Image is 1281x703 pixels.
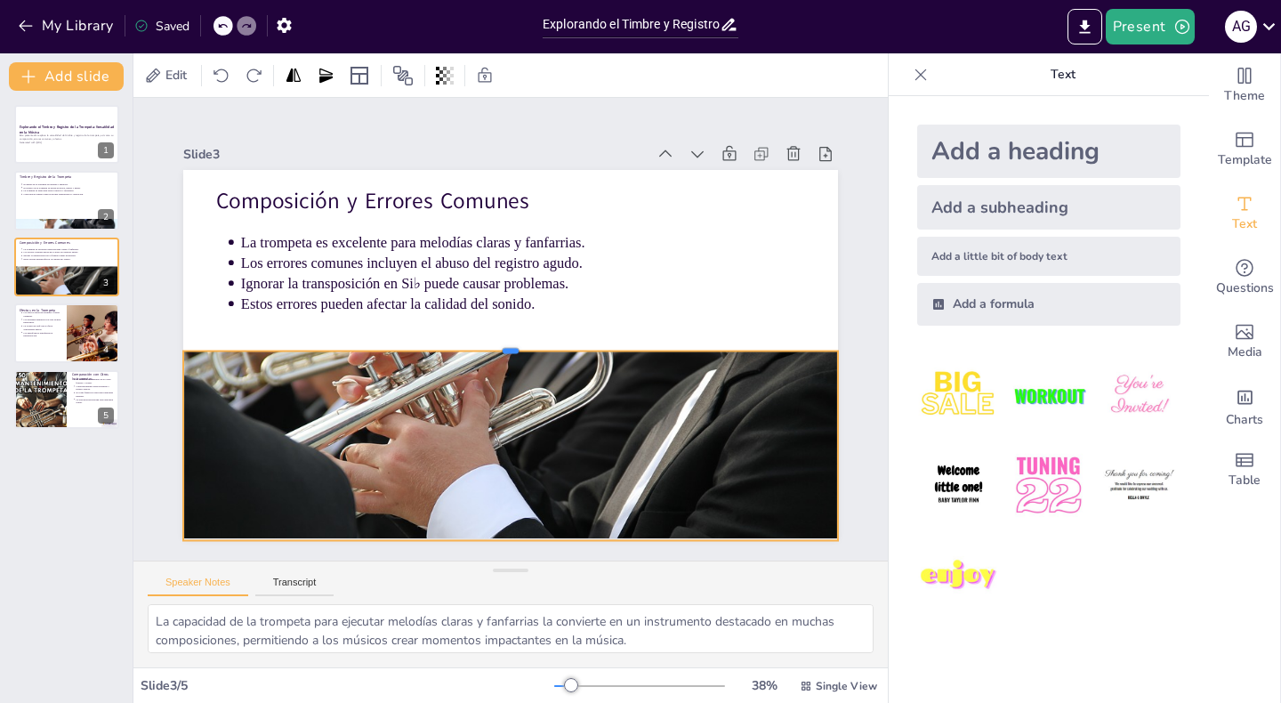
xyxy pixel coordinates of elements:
p: Los multifónicos enriquecen la interpretación. [23,331,61,337]
button: My Library [13,12,121,40]
div: 1 [98,142,114,158]
img: 4.jpeg [917,444,1000,527]
p: Comparación con Otros Instrumentos [72,372,114,382]
img: 6.jpeg [1098,444,1180,527]
div: Add a table [1209,438,1280,502]
p: Text [935,53,1191,96]
p: Efectos en la Trompeta [20,308,61,313]
div: Get real-time input from your audience [1209,246,1280,310]
div: Change the overall theme [1209,53,1280,117]
div: 3 [14,238,119,296]
p: La técnica de half-valve ofrece sonoridades únicas. [23,325,61,331]
span: Template [1218,150,1272,170]
button: Export to PowerPoint [1067,9,1102,44]
div: 3 [98,275,114,291]
span: Position [392,65,414,86]
p: Ignorar la transposición en Si♭ puede causar problemas. [265,192,808,386]
span: Charts [1226,410,1263,430]
p: Composición y Errores Comunes [20,240,114,246]
div: Layout [345,61,374,90]
button: Speaker Notes [148,577,248,596]
img: 7.jpeg [917,535,1000,618]
button: Present [1106,9,1195,44]
div: 1 [14,105,119,164]
input: Insert title [543,12,720,37]
p: Los efectos incluyen sordinas y flutter tonguing. [23,311,61,318]
button: A G [1225,9,1257,44]
p: La tuba proporciona una base armónica sólida. [76,398,114,404]
div: Add a formula [917,283,1180,326]
p: Composición y Errores Comunes [265,101,835,312]
p: Generated with [URL] [20,141,114,144]
div: 5 [98,408,114,424]
p: La trompeta es excelente para melodías claras y fanfarrias. [278,153,820,347]
div: 5 [14,370,119,429]
div: Add a little bit of body text [917,237,1180,276]
img: 3.jpeg [1098,354,1180,437]
textarea: La capacidad de la trompeta para ejecutar melodías claras y fanfarrias la convierte en un instrum... [148,604,874,653]
div: Slide 3 / 5 [141,677,554,694]
div: 4 [14,303,119,362]
p: El corno francés es ideal para armonías internas. [76,391,114,397]
div: Add text boxes [1209,182,1280,246]
div: 4 [98,342,114,358]
button: Transcript [255,577,334,596]
span: Single View [816,679,877,693]
div: 2 [14,171,119,230]
p: El timbre de la trompeta es brillante y metálico. [23,182,114,186]
div: Saved [134,18,189,35]
strong: Explorando el Timbre y Registro de la Trompeta: Versatilidad en la Música [20,125,114,135]
img: 2.jpeg [1007,354,1090,437]
span: Text [1232,214,1257,234]
div: 38 % [743,677,786,694]
img: 5.jpeg [1007,444,1090,527]
span: Theme [1224,86,1265,106]
span: Media [1228,343,1262,362]
p: La trompeta se compara con el corno francés y la tuba. [76,377,114,384]
div: Add images, graphics, shapes or video [1209,310,1280,374]
p: Los errores comunes incluyen el abuso del registro agudo. [23,251,114,255]
p: La trompeta es ideal para estilos clásicos y modernos. [23,189,114,192]
div: Add charts and graphs [1209,374,1280,438]
p: Los glissandi limitados son otra técnica interesante. [23,318,61,324]
p: Los errores comunes incluyen el abuso del registro agudo. [271,173,814,367]
div: Add ready made slides [1209,117,1280,182]
p: Cada instrumento tiene un timbre y registro únicos. [76,384,114,391]
span: Questions [1216,279,1274,298]
p: Timbre y Registro de la Trompeta [20,174,114,179]
div: 2 [98,209,114,225]
div: Add a subheading [917,185,1180,230]
p: Esta presentación explora la versatilidad del timbre y registro de la trompeta, así como su compo... [20,134,114,141]
p: La trompeta es excelente para melodías claras y fanfarrias. [23,247,114,251]
button: Add slide [9,62,124,91]
div: Slide 3 [251,53,696,213]
div: A G [1225,11,1257,43]
p: Estos errores pueden afectar la calidad del sonido. [23,257,114,261]
p: Estos errores pueden afectar la calidad del sonido. [259,212,802,406]
p: Ignorar la transposición en Si♭ puede causar problemas. [23,254,114,257]
span: Table [1229,471,1261,490]
img: 1.jpeg [917,354,1000,437]
p: El registro de la trompeta se divide en grave, medio y agudo. [23,185,114,189]
div: Add a heading [917,125,1180,178]
p: Cada área de registro tiene su propia característica y aplicación. [23,192,114,196]
span: Edit [162,67,190,84]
